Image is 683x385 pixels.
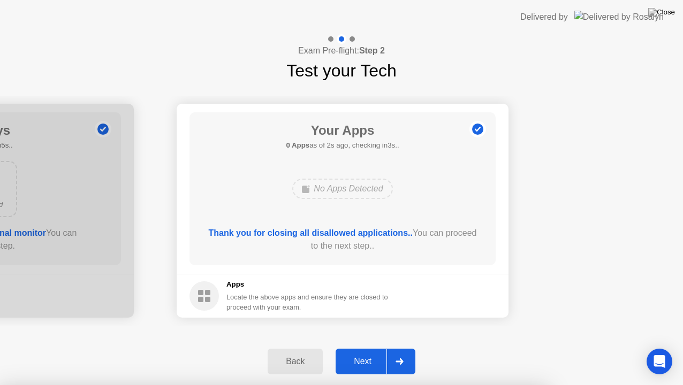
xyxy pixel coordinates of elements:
b: Step 2 [359,46,385,55]
h1: Your Apps [286,121,399,140]
div: Back [271,357,320,366]
b: 0 Apps [286,141,309,149]
h5: Apps [226,279,389,290]
h1: Test your Tech [286,58,397,83]
div: Locate the above apps and ensure they are closed to proceed with your exam. [226,292,389,312]
h4: Exam Pre-flight: [298,44,385,57]
div: Delivered by [520,11,568,24]
div: Next [339,357,386,366]
img: Close [648,8,675,17]
div: Open Intercom Messenger [647,349,672,374]
div: No Apps Detected [292,179,392,199]
div: You can proceed to the next step.. [205,227,481,252]
img: Delivered by Rosalyn [574,11,664,23]
h5: as of 2s ago, checking in3s.. [286,140,399,151]
b: Thank you for closing all disallowed applications.. [209,228,413,237]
